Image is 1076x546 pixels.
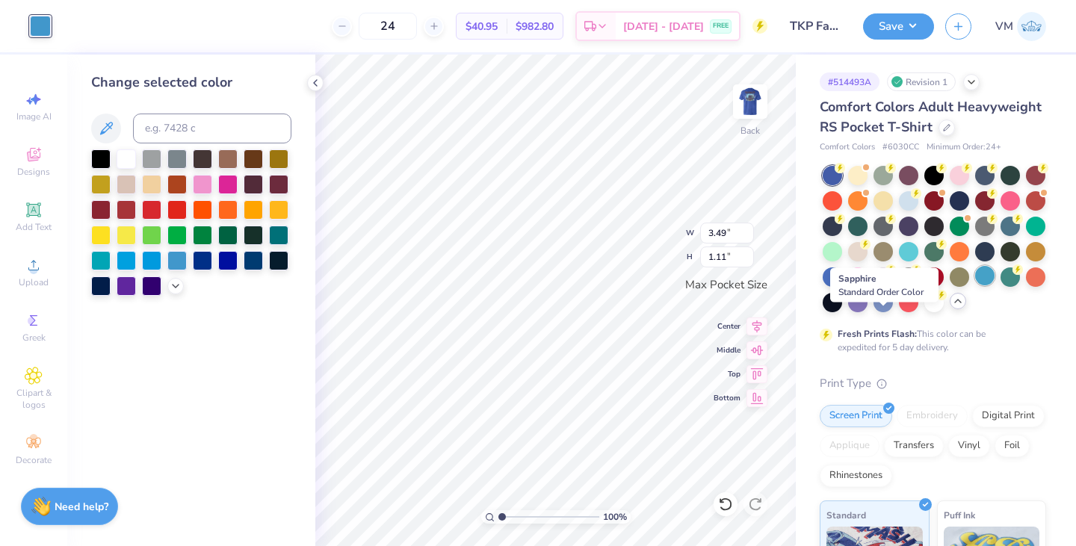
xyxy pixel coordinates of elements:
span: Greek [22,332,46,344]
span: Minimum Order: 24 + [927,141,1001,154]
span: Designs [17,166,50,178]
div: Foil [995,435,1030,457]
span: Image AI [16,111,52,122]
img: Back [735,87,765,117]
span: # 6030CC [882,141,919,154]
span: $40.95 [466,19,498,34]
span: [DATE] - [DATE] [623,19,704,34]
span: FREE [713,21,729,31]
span: Decorate [16,454,52,466]
input: e.g. 7428 c [133,114,291,143]
div: Back [740,124,760,137]
div: Embroidery [897,405,968,427]
span: Standard [826,507,866,523]
span: Clipart & logos [7,387,60,411]
div: Sapphire [830,268,939,303]
span: Top [714,369,740,379]
span: Puff Ink [944,507,975,523]
a: VM [995,12,1046,41]
div: Change selected color [91,72,291,93]
span: Center [714,321,740,332]
button: Save [863,13,934,40]
span: Middle [714,345,740,356]
span: Comfort Colors [820,141,875,154]
strong: Need help? [55,500,108,514]
div: Digital Print [972,405,1045,427]
span: VM [995,18,1013,35]
div: This color can be expedited for 5 day delivery. [838,327,1021,354]
span: Upload [19,276,49,288]
span: Bottom [714,393,740,403]
div: Screen Print [820,405,892,427]
div: Applique [820,435,879,457]
div: # 514493A [820,72,879,91]
div: Vinyl [948,435,990,457]
strong: Fresh Prints Flash: [838,328,917,340]
div: Rhinestones [820,465,892,487]
div: Transfers [884,435,944,457]
img: Viraj Middha [1017,12,1046,41]
span: Add Text [16,221,52,233]
input: Untitled Design [779,11,852,41]
input: – – [359,13,417,40]
span: $982.80 [516,19,554,34]
span: 100 % [603,510,627,524]
div: Revision 1 [887,72,956,91]
div: Print Type [820,375,1046,392]
span: Standard Order Color [838,286,924,298]
span: Comfort Colors Adult Heavyweight RS Pocket T-Shirt [820,98,1042,136]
